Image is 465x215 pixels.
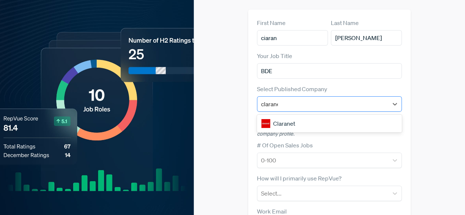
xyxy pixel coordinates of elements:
input: Title [257,63,402,79]
div: Claranet [257,116,402,131]
label: Last Name [331,18,359,27]
label: Your Job Title [257,51,292,60]
label: Select Published Company [257,85,327,93]
img: Claranet [261,119,270,128]
label: First Name [257,18,286,27]
input: Last Name [331,30,402,46]
label: # Of Open Sales Jobs [257,141,313,150]
label: How will I primarily use RepVue? [257,174,341,183]
input: First Name [257,30,328,46]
